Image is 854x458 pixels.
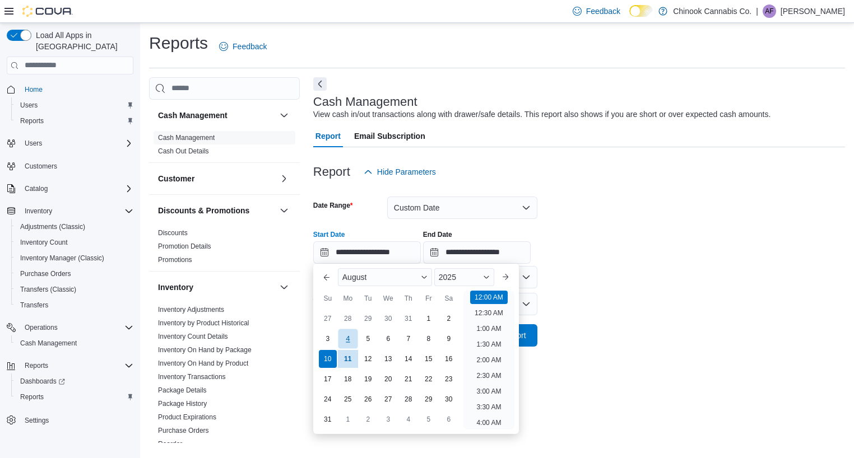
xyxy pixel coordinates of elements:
span: Inventory [20,204,133,218]
span: Inventory Transactions [158,372,226,381]
h3: Cash Management [158,110,228,121]
span: Inventory Manager (Classic) [20,254,104,263]
div: day-10 [319,350,337,368]
button: Adjustments (Classic) [11,219,138,235]
a: Purchase Orders [16,267,76,281]
span: Cash Management [158,133,215,142]
div: View cash in/out transactions along with drawer/safe details. This report also shows if you are s... [313,109,771,120]
button: Transfers (Classic) [11,282,138,297]
button: Cash Management [11,335,138,351]
div: day-3 [379,410,397,428]
div: day-2 [440,310,458,328]
a: Inventory On Hand by Package [158,346,252,354]
label: Start Date [313,230,345,239]
div: day-6 [379,330,397,348]
p: Chinook Cannabis Co. [673,4,751,18]
div: day-14 [400,350,417,368]
a: Adjustments (Classic) [16,220,90,233]
span: Cash Out Details [158,147,209,156]
div: day-18 [339,370,357,388]
span: Package History [158,399,207,408]
div: August, 2025 [318,309,459,429]
div: We [379,289,397,307]
span: Discounts [158,228,188,237]
a: Transfers [16,298,53,312]
a: Inventory Transactions [158,373,226,381]
span: Reports [20,116,44,125]
button: Users [20,137,47,150]
div: day-31 [319,410,337,428]
span: Load All Apps in [GEOGRAPHIC_DATA] [31,30,133,52]
div: day-6 [440,410,458,428]
a: Cash Out Details [158,147,209,155]
button: Home [2,81,138,97]
span: Package Details [158,386,207,395]
button: Settings [2,412,138,428]
button: Hide Parameters [359,161,440,183]
button: Users [2,135,138,151]
ul: Time [463,291,514,429]
span: Inventory On Hand by Product [158,359,248,368]
button: Inventory [20,204,57,218]
button: Discounts & Promotions [158,205,275,216]
a: Inventory Count [16,236,72,249]
div: day-9 [440,330,458,348]
button: Inventory [2,203,138,219]
div: Mo [339,289,357,307]
span: Inventory Count [16,236,133,249]
div: day-24 [319,390,337,408]
div: day-17 [319,370,337,388]
div: day-28 [339,310,357,328]
span: Operations [25,323,58,332]
span: Users [20,101,38,110]
span: Feedback [586,6,620,17]
div: day-4 [338,329,358,348]
button: Operations [20,321,62,334]
span: Settings [25,416,49,425]
a: Users [16,99,42,112]
span: Cash Management [16,337,133,350]
div: day-20 [379,370,397,388]
div: day-12 [359,350,377,368]
span: 2025 [439,273,456,282]
button: Operations [2,320,138,335]
span: Settings [20,413,133,427]
a: Inventory Adjustments [158,306,224,314]
span: Purchase Orders [158,426,209,435]
div: Sa [440,289,458,307]
a: Promotion Details [158,242,211,250]
span: Inventory Manager (Classic) [16,251,133,265]
span: Hide Parameters [377,166,436,177]
button: Inventory Manager (Classic) [11,250,138,266]
div: day-29 [420,390,438,408]
div: Tu [359,289,377,307]
li: 12:00 AM [470,291,508,304]
button: Custom Date [387,197,537,219]
a: Home [20,83,47,96]
a: Settings [20,414,53,427]
span: Dashboards [16,375,133,388]
div: Ariel Freeman [763,4,776,18]
span: Home [20,82,133,96]
span: Reports [25,361,48,370]
div: Discounts & Promotions [149,226,300,271]
li: 2:00 AM [472,353,505,367]
span: Report [315,125,341,147]
button: Next [313,77,327,91]
li: 1:30 AM [472,338,505,351]
div: day-15 [420,350,438,368]
div: Fr [420,289,438,307]
div: day-28 [400,390,417,408]
span: Reorder [158,440,182,448]
li: 3:00 AM [472,385,505,398]
button: Previous Month [318,268,336,286]
button: Purchase Orders [11,266,138,282]
span: Inventory Adjustments [158,305,224,314]
button: Reports [2,358,138,373]
div: Cash Management [149,131,300,162]
p: [PERSON_NAME] [781,4,845,18]
h3: Discounts & Promotions [158,205,249,216]
li: 3:30 AM [472,400,505,414]
div: day-31 [400,310,417,328]
span: Reports [20,359,133,372]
